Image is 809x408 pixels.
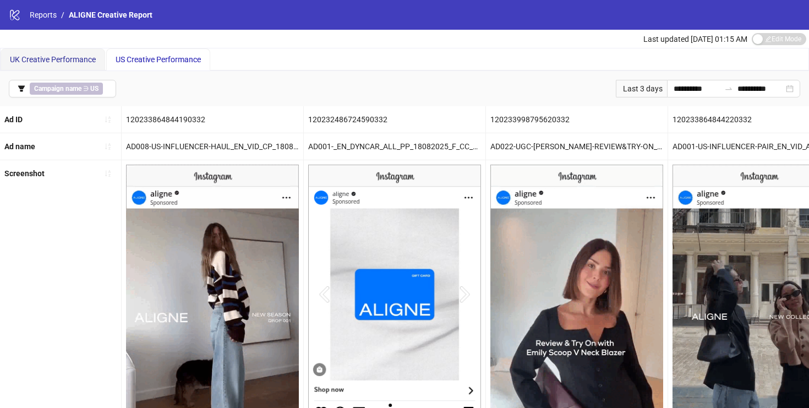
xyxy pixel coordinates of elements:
[486,133,668,160] div: AD022-UGC-[PERSON_NAME]-REVIEW&TRY-ON_EN_VID_HP_11092025_F_NSE_SC11_USP7_
[304,133,485,160] div: AD001-_EN_DYNCAR_ALL_PP_18082025_F_CC_SC15_None_DPA
[61,9,64,21] li: /
[4,169,45,178] b: Screenshot
[104,170,112,177] span: sort-ascending
[122,133,303,160] div: AD008-US-INFLUENCER-HAUL_EN_VID_CP_18082025_F_CC_SC10_USP11_AW26
[116,55,201,64] span: US Creative Performance
[69,10,152,19] span: ALIGNE Creative Report
[34,85,81,93] b: Campaign name
[28,9,59,21] a: Reports
[30,83,103,95] span: ∋
[724,84,733,93] span: to
[104,116,112,123] span: sort-ascending
[304,106,485,133] div: 120232486724590332
[4,115,23,124] b: Ad ID
[104,143,112,150] span: sort-ascending
[643,35,747,43] span: Last updated [DATE] 01:15 AM
[122,106,303,133] div: 120233864844190332
[486,106,668,133] div: 120233998795620332
[9,80,116,97] button: Campaign name ∋ US
[724,84,733,93] span: swap-right
[616,80,667,97] div: Last 3 days
[10,55,96,64] span: UK Creative Performance
[4,142,35,151] b: Ad name
[90,85,99,93] b: US
[18,85,25,93] span: filter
